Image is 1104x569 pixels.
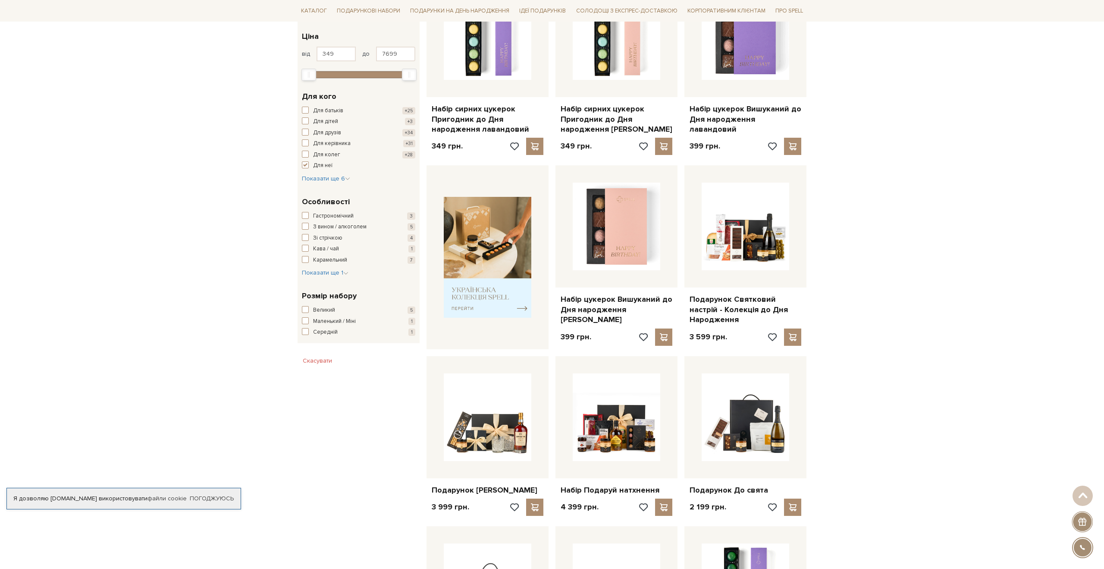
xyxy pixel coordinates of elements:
p: 3 999 грн. [432,502,469,512]
p: 2 199 грн. [690,502,726,512]
span: Зі стрічкою [313,234,342,243]
p: 349 грн. [432,141,463,151]
button: Для друзів +34 [302,129,415,137]
span: 1 [408,245,415,253]
span: Розмір набору [302,290,357,302]
button: Карамельний 7 [302,256,415,265]
a: Набір сирних цукерок Пригодник до Дня народження лавандовий [432,104,543,134]
a: Подарунок [PERSON_NAME] [432,485,543,495]
div: Min [301,69,316,81]
span: 4 [408,234,415,242]
p: 3 599 грн. [690,332,727,342]
a: Набір сирних цукерок Пригодник до Дня народження [PERSON_NAME] [561,104,672,134]
p: 349 грн. [561,141,592,151]
a: Набір Подаруй натхнення [561,485,672,495]
button: Для керівника +31 [302,139,415,148]
span: 5 [408,307,415,314]
a: Ідеї подарунків [516,4,569,18]
a: Подарунок До свята [690,485,801,495]
button: Кава / чай 1 [302,245,415,253]
a: Каталог [298,4,330,18]
span: до [362,50,370,58]
span: Для неї [313,161,332,170]
p: 399 грн. [561,332,591,342]
div: Max [402,69,417,81]
span: 1 [408,318,415,325]
a: Подарункові набори [333,4,404,18]
a: Корпоративним клієнтам [684,4,769,18]
button: Для батьків +25 [302,107,415,115]
button: Показати ще 1 [302,269,348,277]
span: Середній [313,328,338,337]
button: З вином / алкоголем 5 [302,223,415,231]
span: Для друзів [313,129,341,137]
span: +28 [402,151,415,158]
span: +34 [402,129,415,136]
input: Ціна [317,47,356,61]
img: banner [444,197,531,318]
span: Показати ще 1 [302,269,348,276]
button: Для колег +28 [302,151,415,159]
span: Маленький / Міні [313,317,356,326]
button: Показати ще 6 [302,174,350,183]
a: Подарунок Святковий настрій - Колекція до Дня Народження [690,294,801,325]
button: Для дітей +3 [302,117,415,126]
a: Набір цукерок Вишуканий до Дня народження лавандовий [690,104,801,134]
span: 5 [408,223,415,231]
span: Для кого [302,91,336,102]
span: від [302,50,310,58]
span: Гастрономічний [313,212,354,221]
button: Гастрономічний 3 [302,212,415,221]
span: Карамельний [313,256,347,265]
a: Солодощі з експрес-доставкою [573,3,681,18]
a: Подарунки на День народження [407,4,513,18]
span: Для керівника [313,139,351,148]
button: Для неї [302,161,415,170]
button: Маленький / Міні 1 [302,317,415,326]
a: Набір цукерок Вишуканий до Дня народження [PERSON_NAME] [561,294,672,325]
a: Про Spell [772,4,806,18]
span: Особливості [302,196,350,208]
span: Для дітей [313,117,338,126]
p: 4 399 грн. [561,502,599,512]
button: Скасувати [298,354,337,368]
div: Я дозволяю [DOMAIN_NAME] використовувати [7,495,241,503]
a: файли cookie [147,495,187,502]
button: Середній 1 [302,328,415,337]
span: Великий [313,306,335,315]
button: Великий 5 [302,306,415,315]
p: 399 грн. [690,141,720,151]
button: Зі стрічкою 4 [302,234,415,243]
span: +31 [403,140,415,147]
span: Показати ще 6 [302,175,350,182]
span: 7 [408,256,415,264]
span: Кава / чай [313,245,339,253]
span: Ціна [302,31,319,42]
span: Для колег [313,151,340,159]
span: +25 [402,107,415,114]
span: 1 [408,329,415,336]
span: +3 [405,118,415,125]
span: З вином / алкоголем [313,223,367,231]
input: Ціна [376,47,415,61]
span: Для батьків [313,107,343,115]
a: Погоджуюсь [190,495,234,503]
span: 3 [407,212,415,220]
